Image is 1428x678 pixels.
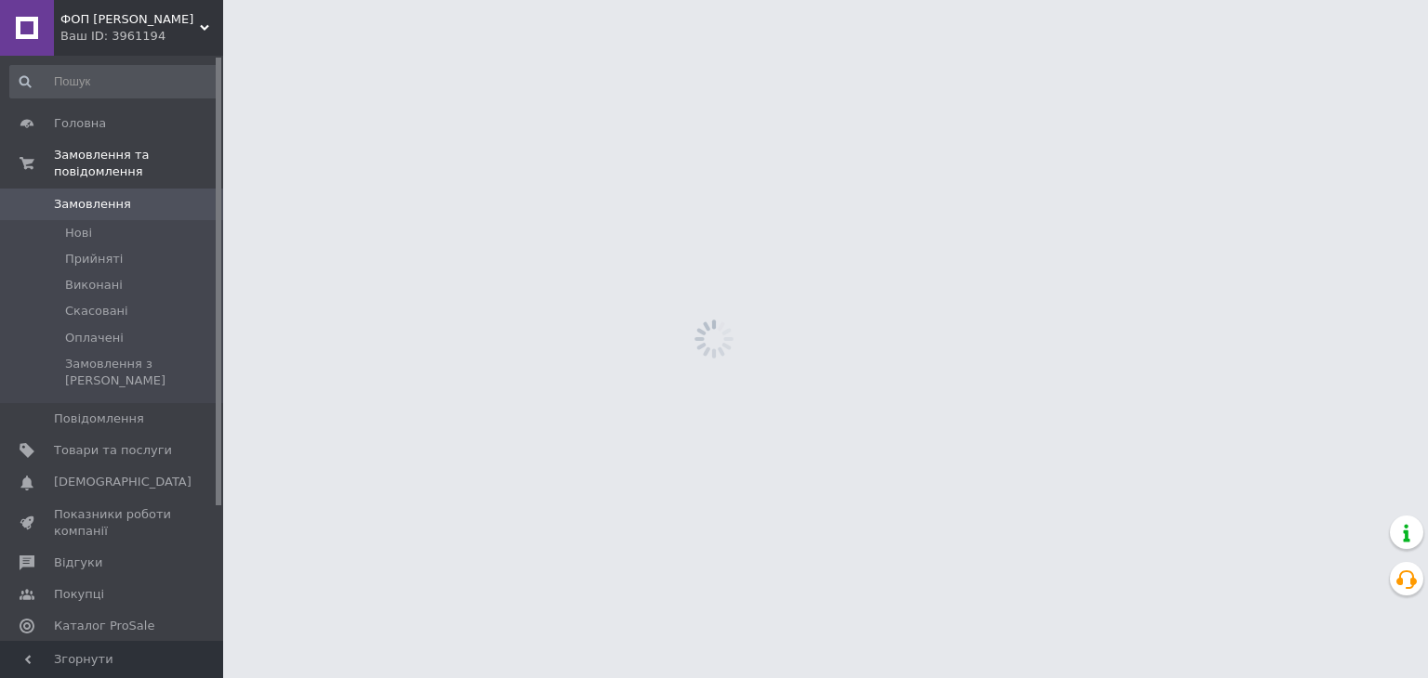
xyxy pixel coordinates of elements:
span: Повідомлення [54,411,144,427]
span: Замовлення [54,196,131,213]
span: Головна [54,115,106,132]
span: Показники роботи компанії [54,506,172,540]
span: Прийняті [65,251,123,267]
span: Оплачені [65,330,124,346]
span: Товари та послуги [54,442,172,459]
input: Пошук [9,65,219,98]
span: [DEMOGRAPHIC_DATA] [54,474,192,490]
div: Ваш ID: 3961194 [60,28,223,45]
span: ФОП Рябовол О.С. [60,11,200,28]
span: Скасовані [65,303,128,319]
span: Замовлення та повідомлення [54,147,223,180]
span: Каталог ProSale [54,618,154,634]
span: Нові [65,225,92,241]
span: Відгуки [54,554,102,571]
span: Покупці [54,586,104,603]
span: Замовлення з [PERSON_NAME] [65,356,218,389]
span: Виконані [65,277,123,293]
